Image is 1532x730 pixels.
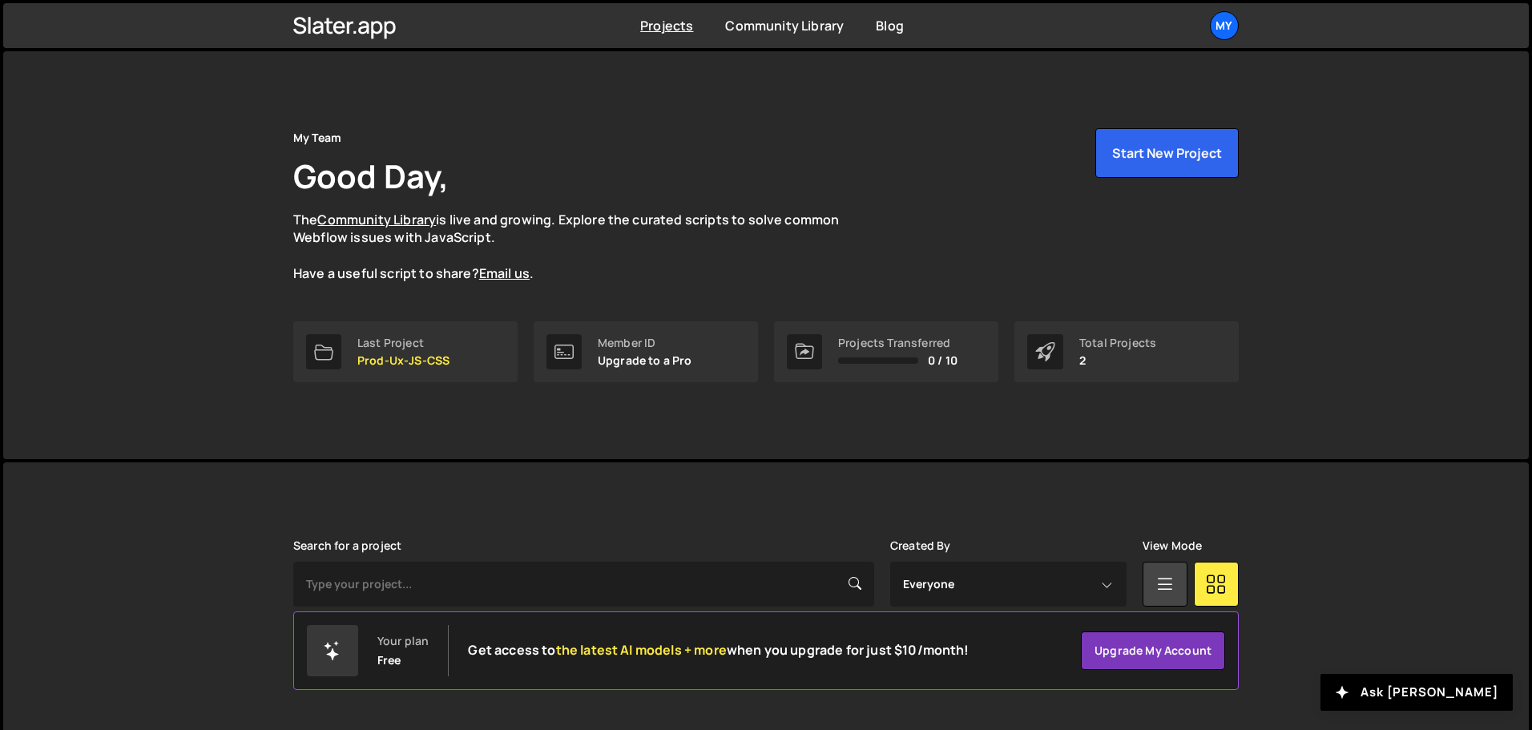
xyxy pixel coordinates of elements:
[1143,539,1202,552] label: View Mode
[293,128,341,147] div: My Team
[1079,337,1156,349] div: Total Projects
[1081,631,1225,670] a: Upgrade my account
[293,211,870,283] p: The is live and growing. Explore the curated scripts to solve common Webflow issues with JavaScri...
[357,354,450,367] p: Prod-Ux-JS-CSS
[377,635,429,647] div: Your plan
[598,337,692,349] div: Member ID
[293,154,449,198] h1: Good Day,
[293,539,401,552] label: Search for a project
[1079,354,1156,367] p: 2
[317,211,436,228] a: Community Library
[479,264,530,282] a: Email us
[1320,674,1513,711] button: Ask [PERSON_NAME]
[890,539,951,552] label: Created By
[876,17,904,34] a: Blog
[293,562,874,607] input: Type your project...
[1210,11,1239,40] a: My
[838,337,957,349] div: Projects Transferred
[293,321,518,382] a: Last Project Prod-Ux-JS-CSS
[725,17,844,34] a: Community Library
[928,354,957,367] span: 0 / 10
[598,354,692,367] p: Upgrade to a Pro
[377,654,401,667] div: Free
[468,643,969,658] h2: Get access to when you upgrade for just $10/month!
[640,17,693,34] a: Projects
[556,641,727,659] span: the latest AI models + more
[357,337,450,349] div: Last Project
[1095,128,1239,178] button: Start New Project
